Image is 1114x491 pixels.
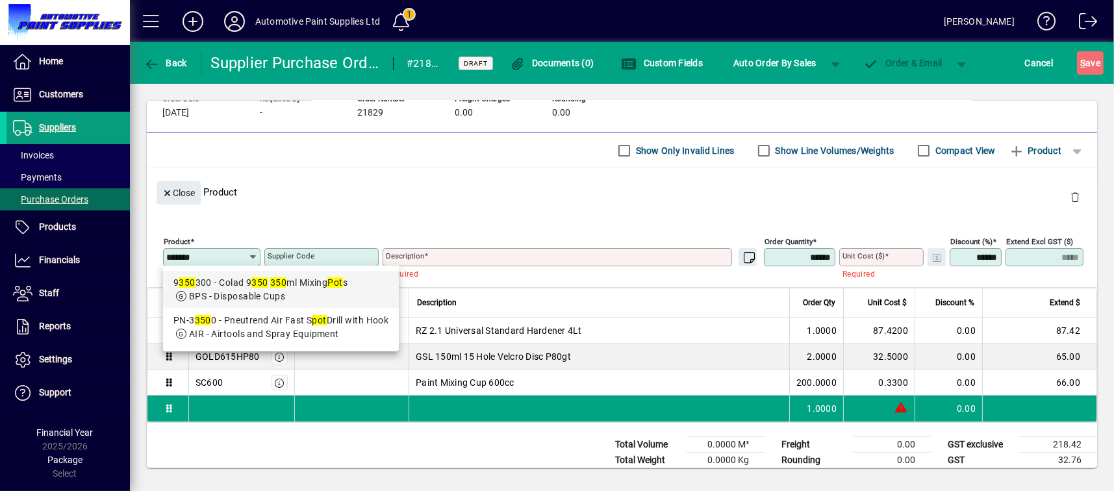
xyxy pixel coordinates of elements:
button: Delete [1059,181,1091,212]
span: Support [39,387,71,397]
div: Product [147,168,1097,216]
span: RZ 2.1 Universal Standard Hardener 4Lt [416,324,582,337]
button: Profile [214,10,255,33]
em: Pot [327,277,342,288]
label: Show Line Volumes/Weights [773,144,894,157]
span: 21829 [357,108,383,118]
button: Documents (0) [507,51,598,75]
div: [PERSON_NAME] [944,11,1015,32]
span: Home [39,56,63,66]
app-page-header-button: Close [153,186,204,198]
div: PN-3 0 - Pneutrend Air Fast S Drill with Hook [173,314,388,327]
td: 0.0000 M³ [687,437,765,453]
mat-label: Discount (%) [950,237,993,246]
a: Invoices [6,144,130,166]
span: Payments [13,172,62,183]
a: Support [6,377,130,409]
button: Save [1077,51,1104,75]
em: 350 [179,277,195,288]
a: Products [6,211,130,244]
span: AIR - Airtools and Spray Equipment [189,329,339,339]
span: Purchase Orders [13,194,88,205]
td: GST exclusive [941,437,1019,453]
td: Freight [775,437,853,453]
td: 87.4200 [843,318,915,344]
div: SC600 [196,376,223,389]
mat-option: PN-33500 - Pneutrend Air Fast Spot Drill with Hook [163,308,399,346]
td: GST [941,453,1019,468]
mat-option: 9350300 - Colad 9350 350ml Mixing Pots [163,271,399,308]
span: Financial Year [37,427,94,438]
span: 0.00 [455,108,473,118]
app-page-header-button: Delete [1059,191,1091,203]
span: Order Qty [803,296,835,310]
button: Cancel [1022,51,1057,75]
a: Purchase Orders [6,188,130,210]
td: 0.00 [853,437,931,453]
mat-error: Required [842,266,913,280]
a: Payments [6,166,130,188]
a: Settings [6,344,130,376]
td: 0.0000 Kg [687,453,765,468]
td: 1.0000 [789,396,843,422]
span: BPS - Disposable Cups [189,291,285,301]
button: Custom Fields [618,51,706,75]
td: 0.00 [853,453,931,468]
td: 0.00 [915,396,982,422]
a: Knowledge Base [1028,3,1056,45]
span: Custom Fields [621,58,703,68]
mat-label: Unit Cost ($) [842,251,885,260]
button: Close [157,181,201,205]
mat-error: Required [386,266,750,280]
em: 350 [195,315,211,325]
a: Home [6,45,130,78]
span: Draft [464,59,488,68]
span: - [260,108,262,118]
td: Rounding [775,453,853,468]
td: 1.0000 [789,318,843,344]
a: Staff [6,277,130,310]
a: Logout [1069,3,1098,45]
span: Auto Order By Sales [733,53,817,73]
span: Paint Mixing Cup 600cc [416,376,514,389]
td: 0.3300 [843,370,915,396]
span: Unit Cost $ [868,296,907,310]
span: Suppliers [39,122,76,132]
span: S [1080,58,1085,68]
span: Package [47,455,82,465]
button: Order & Email [857,51,949,75]
div: GOLD615HP80 [196,350,260,363]
mat-label: Description [386,251,424,260]
span: GSL 150ml 15 Hole Velcro Disc P80gt [416,350,571,363]
button: Back [140,51,190,75]
div: 9 300 - Colad 9 ml Mixing s [173,276,388,290]
mat-label: Extend excl GST ($) [1006,237,1073,246]
button: Auto Order By Sales [727,51,823,75]
button: Add [172,10,214,33]
a: Customers [6,79,130,111]
span: Documents (0) [510,58,594,68]
em: 350 [270,277,286,288]
span: Products [39,221,76,232]
a: Reports [6,310,130,343]
td: 32.5000 [843,344,915,370]
span: Description [417,296,457,310]
span: Invoices [13,150,54,160]
mat-label: Product [164,237,190,246]
div: #21829 [407,53,442,74]
td: 65.00 [982,344,1096,370]
span: Settings [39,354,72,364]
div: Automotive Paint Supplies Ltd [255,11,380,32]
span: Financials [39,255,80,265]
mat-label: Supplier Code [268,251,314,260]
td: Total Weight [609,453,687,468]
span: Customers [39,89,83,99]
td: 0.00 [915,370,982,396]
a: Financials [6,244,130,277]
td: 218.42 [1019,437,1097,453]
span: Cancel [1025,53,1054,73]
td: 2.0000 [789,344,843,370]
td: 32.76 [1019,453,1097,468]
span: ave [1080,53,1100,73]
span: [DATE] [162,108,189,118]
